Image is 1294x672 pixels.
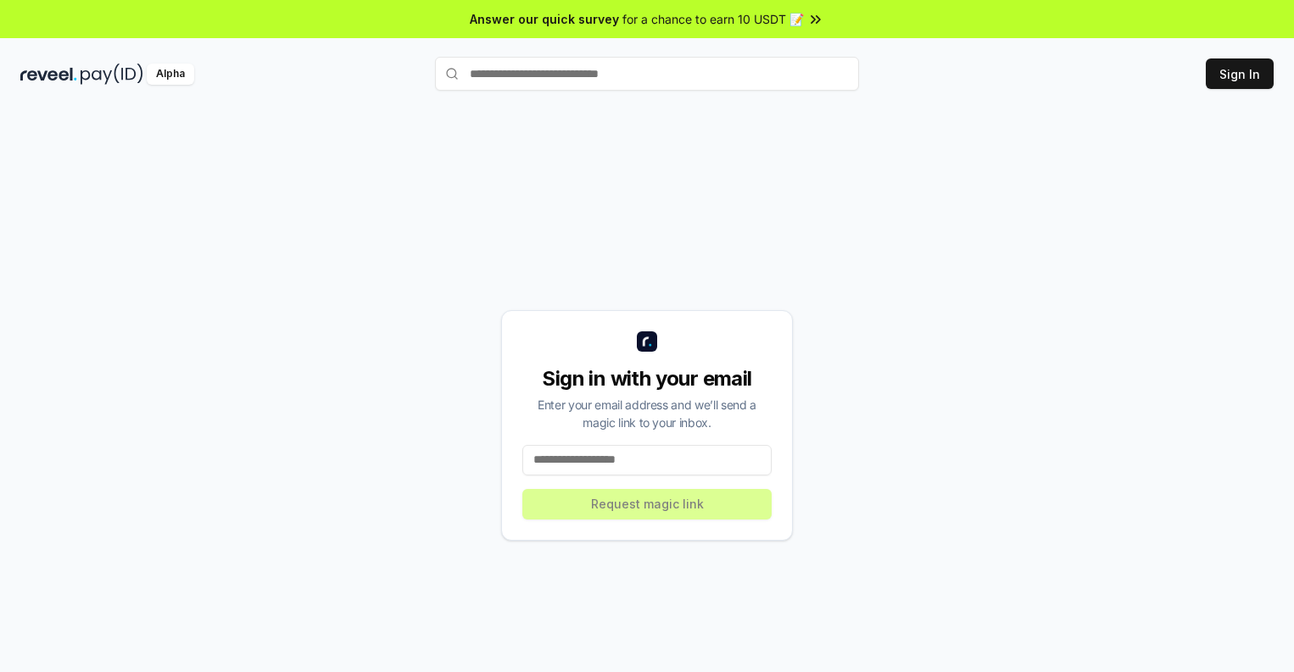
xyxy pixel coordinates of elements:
[637,331,657,352] img: logo_small
[147,64,194,85] div: Alpha
[470,10,619,28] span: Answer our quick survey
[20,64,77,85] img: reveel_dark
[522,365,772,392] div: Sign in with your email
[522,396,772,431] div: Enter your email address and we’ll send a magic link to your inbox.
[81,64,143,85] img: pay_id
[1206,58,1274,89] button: Sign In
[622,10,804,28] span: for a chance to earn 10 USDT 📝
